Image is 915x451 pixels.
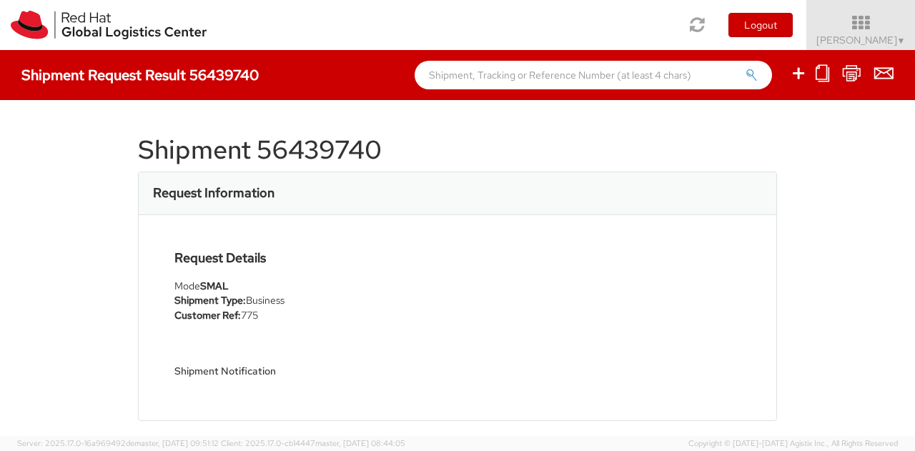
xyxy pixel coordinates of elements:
strong: Shipment Type: [174,294,246,307]
h4: Request Details [174,251,447,265]
span: Copyright © [DATE]-[DATE] Agistix Inc., All Rights Reserved [688,438,898,450]
strong: SMAL [200,279,229,292]
h4: Shipment Request Result 56439740 [21,67,259,83]
li: Business [174,293,447,308]
button: Logout [728,13,793,37]
span: master, [DATE] 08:44:05 [315,438,405,448]
li: 775 [174,308,447,323]
span: [PERSON_NAME] [816,34,906,46]
strong: Customer Ref: [174,309,241,322]
h1: Shipment 56439740 [138,136,777,164]
span: Server: 2025.17.0-16a969492de [17,438,219,448]
h3: Request Information [153,186,274,200]
div: Mode [174,279,447,293]
span: master, [DATE] 09:51:12 [134,438,219,448]
input: Shipment, Tracking or Reference Number (at least 4 chars) [415,61,772,89]
h5: Shipment Notification [174,366,447,377]
span: Client: 2025.17.0-cb14447 [221,438,405,448]
img: rh-logistics-00dfa346123c4ec078e1.svg [11,11,207,39]
span: ▼ [897,35,906,46]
